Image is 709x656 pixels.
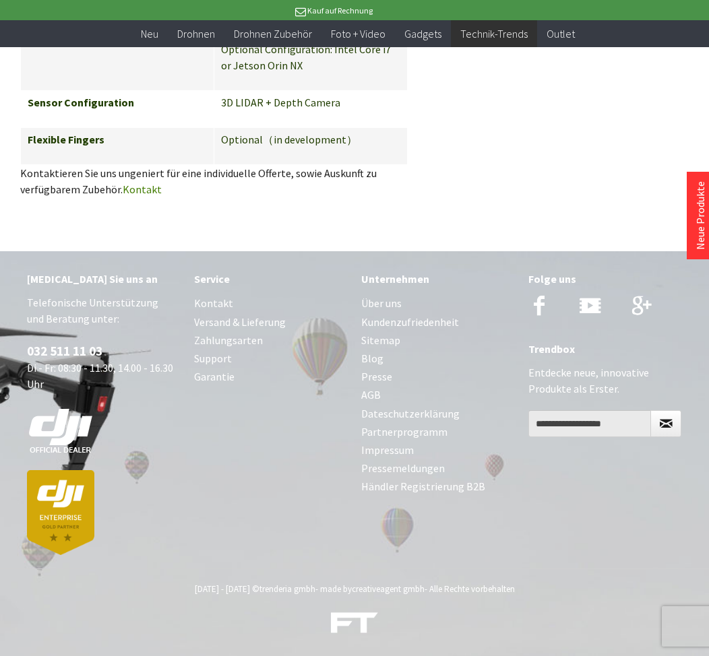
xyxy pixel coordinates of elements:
input: Ihre E-Mail Adresse [528,410,651,437]
a: trenderia gmbh [259,583,315,595]
a: Kontakt [123,183,162,196]
a: Kontakt [194,294,348,313]
a: DJI Drohnen, Trends & Gadgets Shop [331,614,378,638]
a: Pressemeldungen [361,459,515,478]
a: Foto + Video [321,20,395,48]
a: Blog [361,350,515,368]
a: AGB [361,386,515,404]
span: Technik-Trends [460,27,528,40]
div: Unternehmen [361,270,515,288]
a: 032 511 11 03 [27,343,102,359]
a: Presse [361,368,515,386]
img: dji-partner-enterprise_goldLoJgYOWPUIEBO.png [27,470,94,554]
div: [DATE] - [DATE] © - made by - Alle Rechte vorbehalten [11,583,698,595]
span: Drohnen Zubehör [234,27,312,40]
a: Versand & Lieferung [194,313,348,331]
a: Technik-Trends [451,20,537,48]
a: creativeagent gmbh [352,583,425,595]
p: Entdecke neue, innovative Produkte als Erster. [528,364,682,397]
a: Partnerprogramm [361,423,515,441]
p: Optional（in development） [221,131,400,147]
a: Über uns [361,294,515,313]
a: Zahlungsarten [194,331,348,350]
a: Drohnen [168,20,224,48]
a: Drohnen Zubehör [224,20,321,48]
a: Sitemap [361,331,515,350]
div: Service [194,270,348,288]
div: Folge uns [528,270,682,288]
button: Newsletter abonnieren [650,410,681,437]
span: Outlet [547,27,575,40]
a: Garantie [194,368,348,386]
span: Drohnen [177,27,215,40]
div: Trendbox [528,340,682,358]
img: white-dji-schweiz-logo-official_140x140.png [27,408,94,454]
a: Gadgets [395,20,451,48]
strong: Flexible Fingers [28,133,104,146]
span: Foto + Video [331,27,386,40]
a: Kundenzufriedenheit [361,313,515,331]
a: Händler Registrierung B2B [361,478,515,496]
a: Outlet [537,20,584,48]
span: Neu [141,27,158,40]
img: ft-white-trans-footer.png [331,612,378,633]
div: [MEDICAL_DATA] Sie uns an [27,270,181,288]
a: Neu [131,20,168,48]
a: Impressum [361,441,515,459]
strong: Sensor Configuration [28,96,134,109]
a: Support [194,350,348,368]
p: Optional Configuration: Intel Core i7 or Jetson Orin NX [221,41,400,73]
p: Kontaktieren Sie uns ungeniert für eine individuelle Offerte, sowie Auskunft zu verfügbarem Zubehör. [20,165,408,197]
p: 3D LIDAR + Depth Camera [221,94,400,110]
a: Dateschutzerklärung [361,405,515,423]
a: Neue Produkte [693,181,707,250]
span: Gadgets [404,27,441,40]
p: Telefonische Unterstützung und Beratung unter: Di - Fr: 08:30 - 11.30, 14.00 - 16.30 Uhr [27,294,181,554]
